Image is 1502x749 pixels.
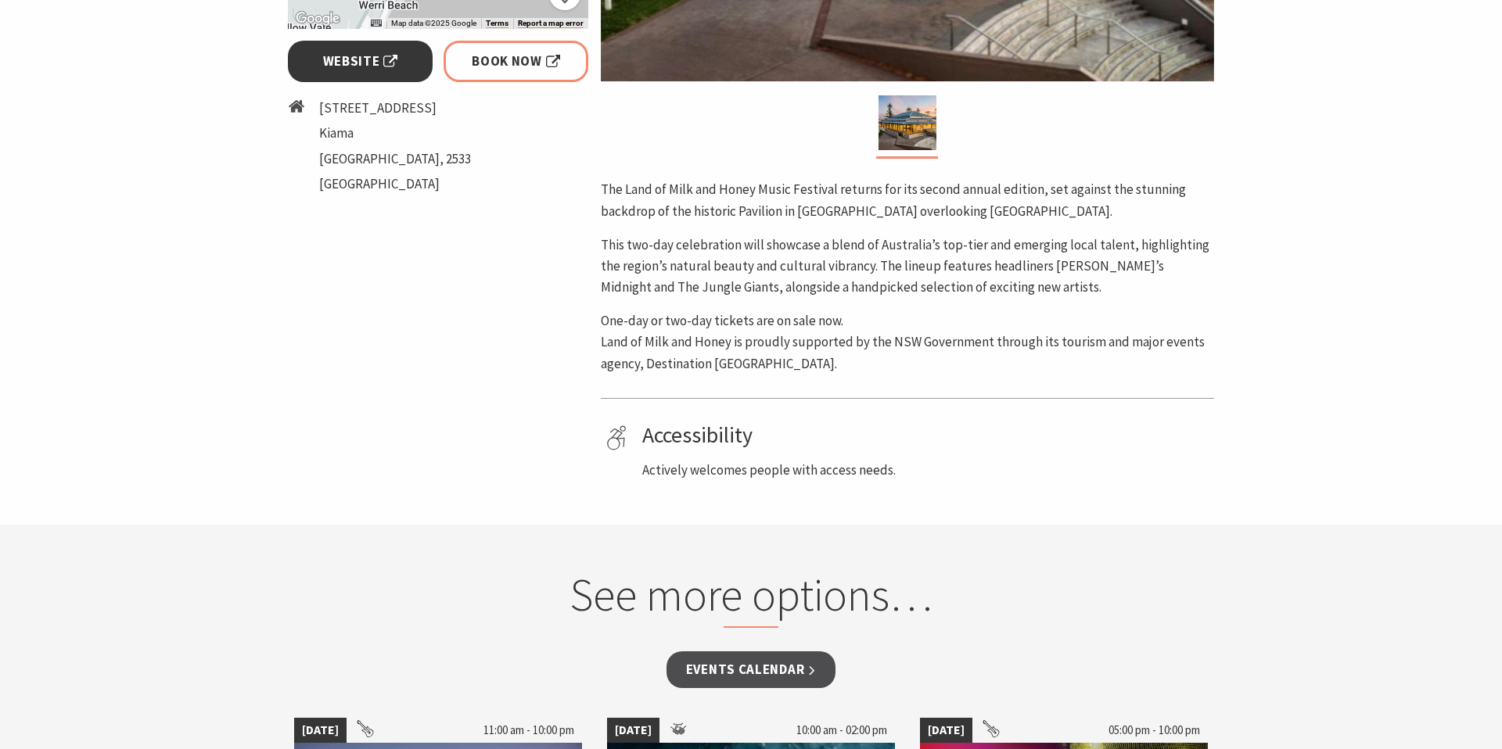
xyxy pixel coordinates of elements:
span: 11:00 am - 10:00 pm [476,718,582,743]
p: The Land of Milk and Honey Music Festival returns for its second annual edition, set against the ... [601,179,1214,221]
span: Website [323,51,398,72]
li: Kiama [319,123,471,144]
li: [GEOGRAPHIC_DATA], 2533 [319,149,471,170]
span: [DATE] [294,718,347,743]
span: Book Now [472,51,560,72]
img: Land of Milk an Honey Festival [879,95,936,150]
button: Keyboard shortcuts [371,18,382,29]
span: [DATE] [607,718,659,743]
p: Actively welcomes people with access needs. [642,460,1209,481]
a: Open this area in Google Maps (opens a new window) [292,9,343,29]
a: Report a map error [518,19,584,28]
span: 10:00 am - 02:00 pm [789,718,895,743]
img: Google [292,9,343,29]
a: Events Calendar [667,651,836,688]
span: Map data ©2025 Google [391,19,476,27]
li: [GEOGRAPHIC_DATA] [319,174,471,195]
li: [STREET_ADDRESS] [319,98,471,119]
a: Website [288,41,433,82]
h4: Accessibility [642,422,1209,449]
span: 05:00 pm - 10:00 pm [1101,718,1208,743]
h2: See more options… [453,568,1050,629]
p: One-day or two-day tickets are on sale now. Land of Milk and Honey is proudly supported by the NS... [601,310,1214,374]
p: This two-day celebration will showcase a blend of Australia’s top-tier and emerging local talent,... [601,235,1214,299]
a: Book Now [444,41,588,82]
a: Terms (opens in new tab) [486,19,508,28]
span: [DATE] [920,718,972,743]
